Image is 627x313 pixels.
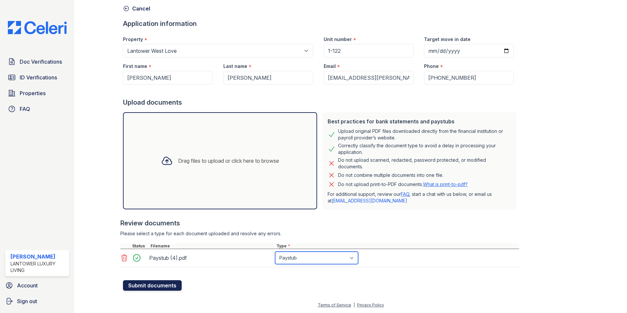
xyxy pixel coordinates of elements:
[424,63,439,70] label: Phone
[20,89,46,97] span: Properties
[324,36,352,43] label: Unit number
[5,55,69,68] a: Doc Verifications
[275,243,519,249] div: Type
[328,191,511,204] p: For additional support, review our , start a chat with us below, or email us at
[3,295,72,308] a: Sign out
[178,157,279,165] div: Drag files to upload or click here to browse
[120,219,519,228] div: Review documents
[318,303,351,307] a: Terms of Service
[324,63,336,70] label: Email
[332,198,407,203] a: [EMAIL_ADDRESS][DOMAIN_NAME]
[123,5,150,12] a: Cancel
[338,142,511,156] div: Correctly classify the document type to avoid a delay in processing your application.
[5,71,69,84] a: ID Verifications
[338,157,511,170] div: Do not upload scanned, redacted, password protected, or modified documents.
[338,171,443,179] div: Do not combine multiple documents into one file.
[123,63,147,70] label: First name
[120,230,519,237] div: Please select a type for each document uploaded and resolve any errors.
[149,253,273,263] div: Paystub (4).pdf
[3,279,72,292] a: Account
[123,280,182,291] button: Submit documents
[223,63,247,70] label: Last name
[10,261,67,274] div: Lantower Luxury Living
[149,243,275,249] div: Filename
[131,243,149,249] div: Status
[3,21,72,34] img: CE_Logo_Blue-a8612792a0a2168367f1c8372b55b34899dd931a85d93a1a3d3e32e68fde9ad4.png
[338,128,511,141] div: Upload original PDF files downloaded directly from the financial institution or payroll provider’...
[20,58,62,66] span: Doc Verifications
[17,297,37,305] span: Sign out
[20,105,30,113] span: FAQ
[328,117,511,125] div: Best practices for bank statements and paystubs
[123,19,519,28] div: Application information
[20,73,57,81] span: ID Verifications
[5,102,69,115] a: FAQ
[17,282,38,289] span: Account
[10,253,67,261] div: [PERSON_NAME]
[338,181,468,188] p: Do not upload print-to-PDF documents.
[357,303,384,307] a: Privacy Policy
[123,36,143,43] label: Property
[5,87,69,100] a: Properties
[424,36,471,43] label: Target move in date
[401,191,409,197] a: FAQ
[423,181,468,187] a: What is print-to-pdf?
[123,98,519,107] div: Upload documents
[354,303,355,307] div: |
